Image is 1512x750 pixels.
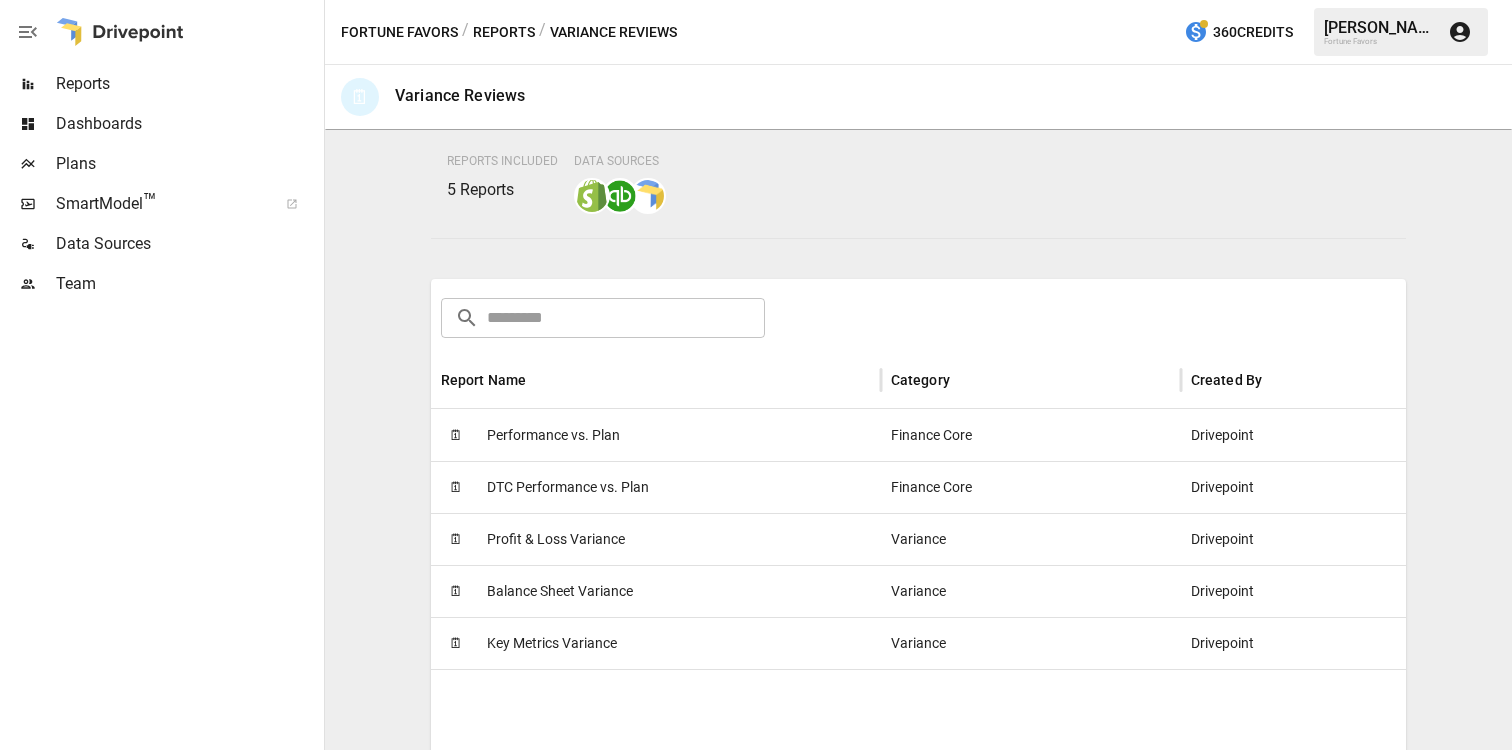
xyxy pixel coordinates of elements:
[632,180,664,212] img: smart model
[1191,372,1263,388] div: Created By
[576,180,608,212] img: shopify
[1213,20,1293,45] span: 360 Credits
[56,192,264,216] span: SmartModel
[473,20,535,45] button: Reports
[447,178,558,202] p: 5 Reports
[447,154,558,168] span: Reports Included
[1264,366,1292,394] button: Sort
[462,20,469,45] div: /
[395,86,525,105] div: Variance Reviews
[1181,513,1481,565] div: Drivepoint
[441,420,471,450] span: 🗓
[487,410,620,461] span: Performance vs. Plan
[952,366,980,394] button: Sort
[441,576,471,606] span: 🗓
[487,462,649,513] span: DTC Performance vs. Plan
[56,112,320,136] span: Dashboards
[441,372,527,388] div: Report Name
[143,189,157,214] span: ™
[1181,565,1481,617] div: Drivepoint
[441,472,471,502] span: 🗓
[881,461,1181,513] div: Finance Core
[56,152,320,176] span: Plans
[1181,617,1481,669] div: Drivepoint
[539,20,546,45] div: /
[881,409,1181,461] div: Finance Core
[891,372,950,388] div: Category
[1324,37,1436,46] div: Fortune Favors
[1181,409,1481,461] div: Drivepoint
[56,232,320,256] span: Data Sources
[487,566,633,617] span: Balance Sheet Variance
[604,180,636,212] img: quickbooks
[441,628,471,658] span: 🗓
[1324,18,1436,37] div: [PERSON_NAME]
[56,72,320,96] span: Reports
[574,154,659,168] span: Data Sources
[487,514,625,565] span: Profit & Loss Variance
[881,565,1181,617] div: Variance
[881,617,1181,669] div: Variance
[487,618,617,669] span: Key Metrics Variance
[1176,14,1301,51] button: 360Credits
[1181,461,1481,513] div: Drivepoint
[56,272,320,296] span: Team
[341,78,379,116] div: 🗓
[441,524,471,554] span: 🗓
[528,366,556,394] button: Sort
[341,20,458,45] button: Fortune Favors
[881,513,1181,565] div: Variance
